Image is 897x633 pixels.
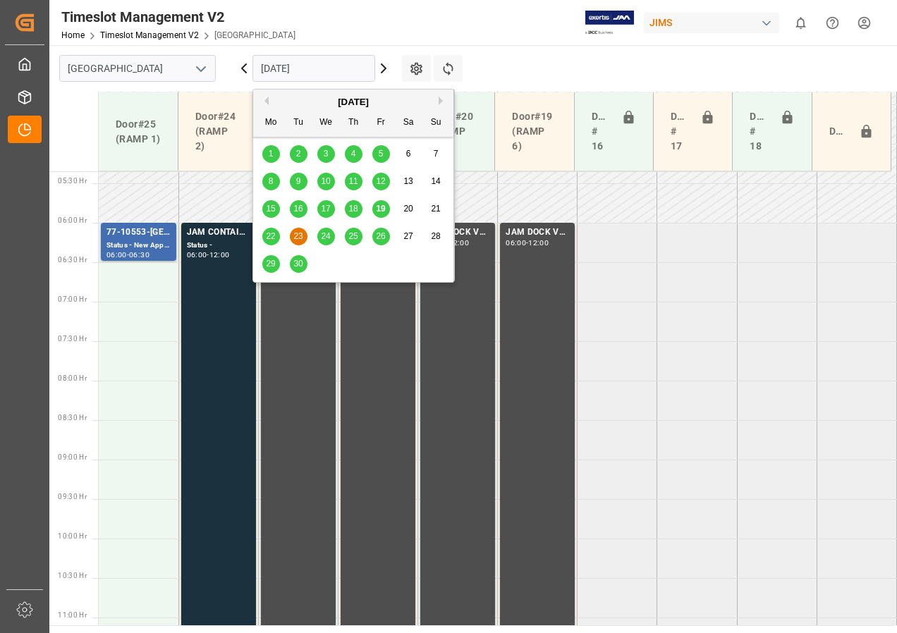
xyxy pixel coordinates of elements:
[372,173,390,190] div: Choose Friday, September 12th, 2025
[321,204,330,214] span: 17
[586,104,616,159] div: Doors # 16
[400,145,417,163] div: Choose Saturday, September 6th, 2025
[345,114,362,132] div: Th
[348,176,358,186] span: 11
[439,97,447,105] button: Next Month
[431,176,440,186] span: 14
[293,231,303,241] span: 23
[427,104,483,159] div: Door#20 (RAMP 5)
[269,176,274,186] span: 8
[427,200,445,218] div: Choose Sunday, September 21st, 2025
[824,118,853,145] div: Door#23
[106,226,171,240] div: 77-10553-[GEOGRAPHIC_DATA]
[376,204,385,214] span: 19
[190,58,211,80] button: open menu
[293,259,303,269] span: 30
[317,114,335,132] div: We
[406,149,411,159] span: 6
[58,493,87,500] span: 09:30 Hr
[106,240,171,252] div: Status - New Appointment
[345,228,362,245] div: Choose Thursday, September 25th, 2025
[262,228,280,245] div: Choose Monday, September 22nd, 2025
[817,7,848,39] button: Help Center
[207,252,209,258] div: -
[585,11,634,35] img: Exertis%20JAM%20-%20Email%20Logo.jpg_1722504956.jpg
[376,231,385,241] span: 26
[262,255,280,273] div: Choose Monday, September 29th, 2025
[106,252,127,258] div: 06:00
[290,200,307,218] div: Choose Tuesday, September 16th, 2025
[348,204,358,214] span: 18
[61,30,85,40] a: Home
[266,204,275,214] span: 15
[351,149,356,159] span: 4
[427,114,445,132] div: Su
[744,104,774,159] div: Doors # 18
[290,173,307,190] div: Choose Tuesday, September 9th, 2025
[58,256,87,264] span: 06:30 Hr
[290,145,307,163] div: Choose Tuesday, September 2nd, 2025
[190,104,245,159] div: Door#24 (RAMP 2)
[665,104,695,159] div: Doors # 17
[187,226,250,240] div: JAM CONTAINER RESERVED
[431,231,440,241] span: 28
[372,114,390,132] div: Fr
[372,228,390,245] div: Choose Friday, September 26th, 2025
[403,176,413,186] span: 13
[252,55,375,82] input: DD-MM-YYYY
[345,173,362,190] div: Choose Thursday, September 11th, 2025
[379,149,384,159] span: 5
[644,9,785,36] button: JIMS
[257,140,450,278] div: month 2025-09
[260,97,269,105] button: Previous Month
[426,226,489,240] div: JAM DOCK VOLUME CONTROL
[317,200,335,218] div: Choose Wednesday, September 17th, 2025
[58,216,87,224] span: 06:00 Hr
[209,252,230,258] div: 12:00
[400,200,417,218] div: Choose Saturday, September 20th, 2025
[290,114,307,132] div: Tu
[269,149,274,159] span: 1
[59,55,216,82] input: Type to search/select
[262,200,280,218] div: Choose Monday, September 15th, 2025
[262,145,280,163] div: Choose Monday, September 1st, 2025
[345,145,362,163] div: Choose Thursday, September 4th, 2025
[644,13,779,33] div: JIMS
[61,6,295,27] div: Timeslot Management V2
[506,240,526,246] div: 06:00
[290,228,307,245] div: Choose Tuesday, September 23rd, 2025
[58,532,87,540] span: 10:00 Hr
[293,204,303,214] span: 16
[427,173,445,190] div: Choose Sunday, September 14th, 2025
[400,228,417,245] div: Choose Saturday, September 27th, 2025
[506,104,562,159] div: Door#19 (RAMP 6)
[506,226,569,240] div: JAM DOCK VOLUME CONTROL
[431,204,440,214] span: 21
[290,255,307,273] div: Choose Tuesday, September 30th, 2025
[266,259,275,269] span: 29
[253,95,453,109] div: [DATE]
[403,204,413,214] span: 20
[324,149,329,159] span: 3
[403,231,413,241] span: 27
[434,149,439,159] span: 7
[317,173,335,190] div: Choose Wednesday, September 10th, 2025
[58,572,87,579] span: 10:30 Hr
[187,240,250,252] div: Status -
[400,114,417,132] div: Sa
[400,173,417,190] div: Choose Saturday, September 13th, 2025
[296,149,301,159] span: 2
[785,7,817,39] button: show 0 new notifications
[110,111,166,152] div: Door#25 (RAMP 1)
[262,173,280,190] div: Choose Monday, September 8th, 2025
[317,145,335,163] div: Choose Wednesday, September 3rd, 2025
[528,240,549,246] div: 12:00
[127,252,129,258] div: -
[58,374,87,382] span: 08:00 Hr
[187,252,207,258] div: 06:00
[448,240,469,246] div: 12:00
[321,176,330,186] span: 10
[296,176,301,186] span: 9
[526,240,528,246] div: -
[100,30,199,40] a: Timeslot Management V2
